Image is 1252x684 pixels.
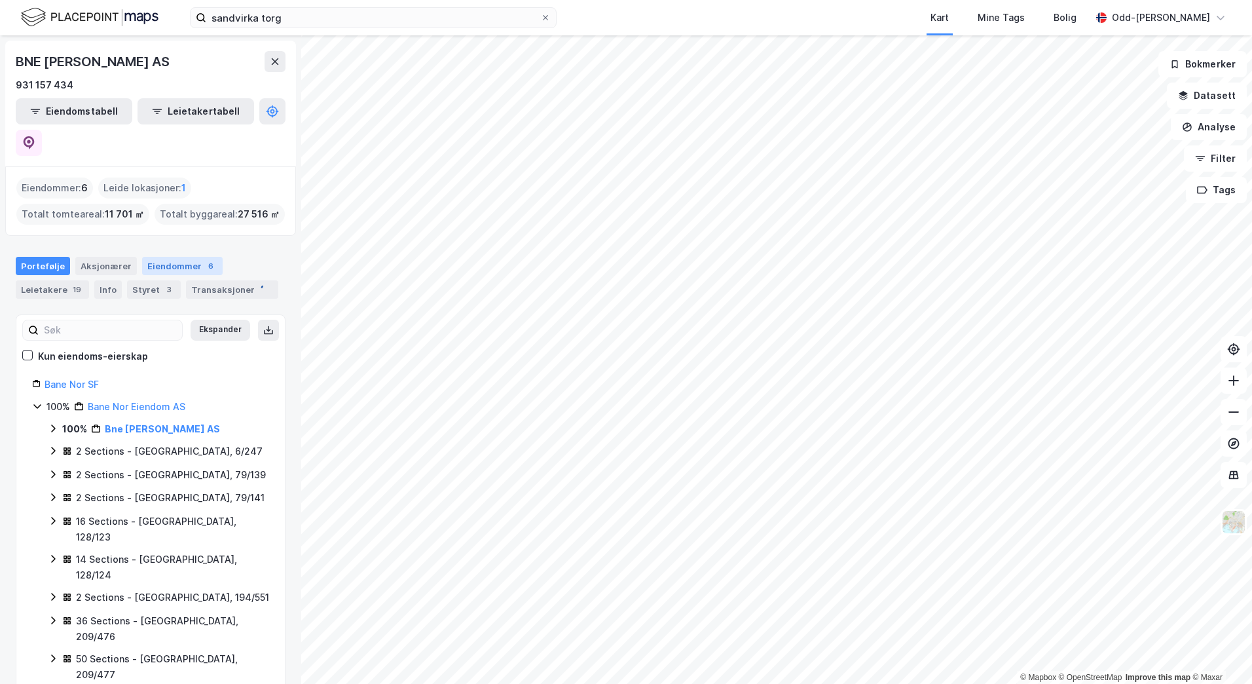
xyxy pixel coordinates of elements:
img: logo.f888ab2527a4732fd821a326f86c7f29.svg [21,6,158,29]
button: Eiendomstabell [16,98,132,124]
a: Bane Nor SF [45,379,99,390]
div: Leietakere [16,280,89,299]
div: Bolig [1054,10,1077,26]
div: Eiendommer [142,257,223,275]
div: Totalt tomteareal : [16,204,149,225]
div: Leide lokasjoner : [98,178,191,199]
span: 6 [81,180,88,196]
img: Z [1221,510,1246,535]
button: Datasett [1167,83,1247,109]
div: 50 Sections - [GEOGRAPHIC_DATA], 209/477 [76,651,269,683]
div: Info [94,280,122,299]
a: Bane Nor Eiendom AS [88,401,185,412]
a: OpenStreetMap [1059,673,1122,682]
a: Improve this map [1126,673,1190,682]
div: 100% [46,399,70,415]
div: Totalt byggareal : [155,204,285,225]
div: 16 Sections - [GEOGRAPHIC_DATA], 128/123 [76,514,269,545]
img: spinner.a6d8c91a73a9ac5275cf975e30b51cfb.svg [260,283,273,296]
div: 2 Sections - [GEOGRAPHIC_DATA], 79/139 [76,467,266,483]
div: 6 [204,259,217,273]
div: Mine Tags [978,10,1025,26]
span: 1 [181,180,186,196]
div: Aksjonærer [75,257,137,275]
input: Søk [39,320,182,340]
div: 3 [162,283,175,296]
button: Tags [1186,177,1247,203]
div: 36 Sections - [GEOGRAPHIC_DATA], 209/476 [76,613,269,645]
button: Ekspander [191,320,250,341]
a: Mapbox [1020,673,1056,682]
iframe: Chat Widget [1187,621,1252,684]
div: BNE [PERSON_NAME] AS [16,51,172,72]
input: Søk på adresse, matrikkel, gårdeiere, leietakere eller personer [206,8,540,28]
div: Kart [930,10,949,26]
div: Transaksjoner [186,280,278,299]
span: 27 516 ㎡ [238,206,280,222]
a: Bne [PERSON_NAME] AS [105,423,220,434]
div: Eiendommer : [16,178,93,199]
button: Bokmerker [1158,51,1247,77]
div: Styret [127,280,181,299]
div: 100% [62,421,87,437]
div: 2 Sections - [GEOGRAPHIC_DATA], 79/141 [76,490,265,506]
div: 2 Sections - [GEOGRAPHIC_DATA], 6/247 [76,444,263,459]
div: 931 157 434 [16,77,73,93]
div: 19 [70,283,84,296]
div: Kontrollprogram for chat [1187,621,1252,684]
div: 2 Sections - [GEOGRAPHIC_DATA], 194/551 [76,590,269,605]
span: 11 701 ㎡ [105,206,144,222]
button: Filter [1184,145,1247,172]
button: Analyse [1171,114,1247,140]
div: Kun eiendoms-eierskap [38,349,148,364]
div: Portefølje [16,257,70,275]
div: 14 Sections - [GEOGRAPHIC_DATA], 128/124 [76,552,269,583]
div: Odd-[PERSON_NAME] [1112,10,1210,26]
button: Leietakertabell [138,98,254,124]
